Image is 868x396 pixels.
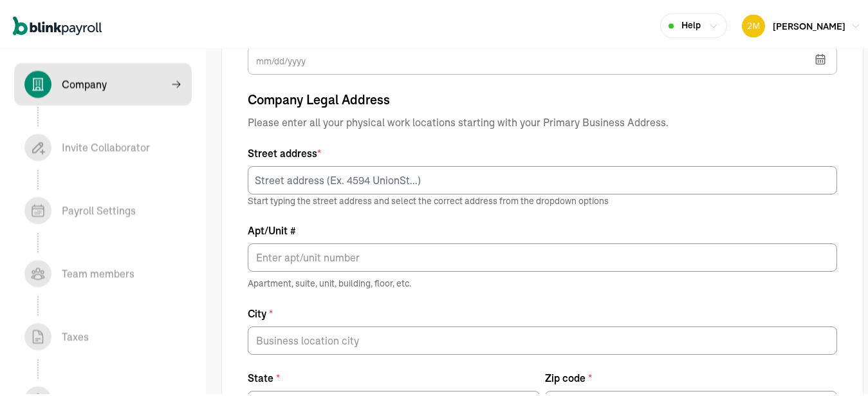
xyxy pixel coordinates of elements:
input: mm/dd/yyyy [248,44,837,72]
span: Payroll Settings [14,187,192,229]
span: Invite Collaborator [14,124,192,166]
span: Please enter all your physical work locations starting with your Primary Business Address. [248,112,837,127]
div: Taxes [62,326,89,342]
span: Company [14,61,192,103]
input: Street address (Ex. 4594 UnionSt...) [248,164,837,192]
button: Help [660,10,727,35]
div: Company [62,74,107,90]
label: City [248,303,837,319]
button: [PERSON_NAME] [737,9,866,37]
div: Invite Collaborator [62,137,150,153]
span: Help [681,16,701,30]
span: Taxes [14,313,192,355]
span: Apartment, suite, unit, building, floor, etc. [248,274,837,288]
nav: Global [13,5,102,42]
input: Apt/Unit # [248,241,837,269]
input: City [248,324,837,352]
span: Company Legal Address [248,88,837,107]
span: [PERSON_NAME] [773,18,845,30]
span: Street address [248,143,837,158]
span: Team members [14,250,192,292]
div: Payroll Settings [62,200,136,216]
label: State [248,368,540,383]
label: Zip code [545,368,837,383]
label: Apt/Unit # [248,220,837,236]
p: Start typing the street address and select the correct address from the dropdown options [248,192,837,205]
div: Team members [62,263,134,279]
